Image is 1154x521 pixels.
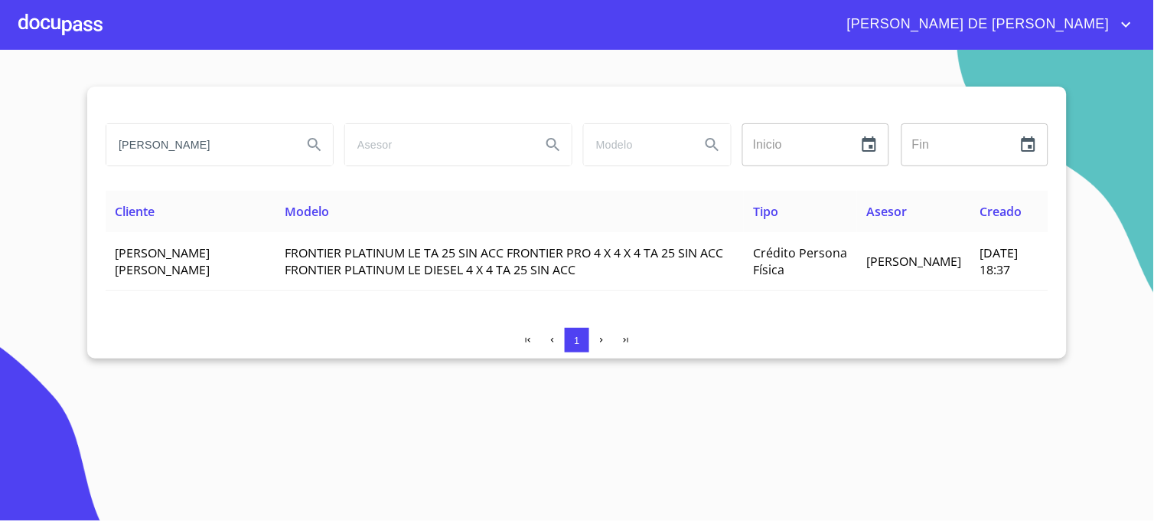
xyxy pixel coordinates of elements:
[565,328,589,352] button: 1
[980,244,1018,278] span: [DATE] 18:37
[285,244,723,278] span: FRONTIER PLATINUM LE TA 25 SIN ACC FRONTIER PRO 4 X 4 X 4 TA 25 SIN ACC FRONTIER PLATINUM LE DIES...
[115,244,210,278] span: [PERSON_NAME] [PERSON_NAME]
[980,203,1022,220] span: Creado
[574,335,579,346] span: 1
[115,203,155,220] span: Cliente
[285,203,329,220] span: Modelo
[535,126,572,163] button: Search
[753,203,778,220] span: Tipo
[296,126,333,163] button: Search
[836,12,1136,37] button: account of current user
[345,124,529,165] input: search
[836,12,1117,37] span: [PERSON_NAME] DE [PERSON_NAME]
[106,124,290,165] input: search
[694,126,731,163] button: Search
[753,244,847,278] span: Crédito Persona Física
[584,124,688,165] input: search
[866,203,907,220] span: Asesor
[866,253,961,270] span: [PERSON_NAME]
